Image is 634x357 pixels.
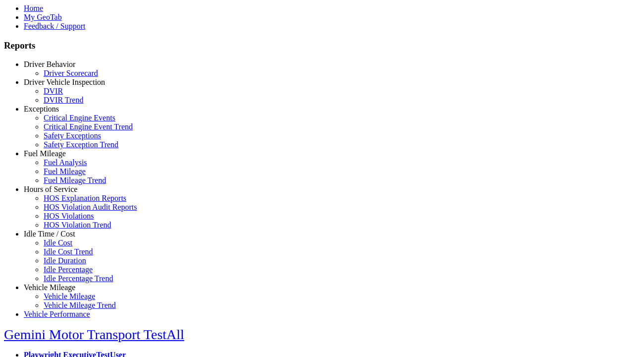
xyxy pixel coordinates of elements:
a: Critical Engine Events [44,114,115,122]
a: Fuel Mileage Trend [44,176,106,184]
a: Vehicle Mileage Trend [44,301,116,309]
h3: Reports [4,40,630,51]
a: Driver Vehicle Inspection [24,78,105,86]
a: Idle Cost Trend [44,247,93,256]
a: Hours of Service [24,185,77,193]
a: Exceptions [24,105,59,113]
a: Vehicle Mileage [24,283,75,292]
a: Safety Exceptions [44,131,101,140]
a: HOS Explanation Reports [44,194,126,202]
a: DVIR Trend [44,96,83,104]
a: HOS Violations [44,212,94,220]
a: Vehicle Performance [24,310,90,318]
a: Idle Cost [44,238,72,247]
a: Critical Engine Event Trend [44,122,133,131]
a: Gemini Motor Transport TestAll [4,327,184,342]
a: Idle Percentage Trend [44,274,113,283]
a: Fuel Mileage [44,167,86,176]
a: HOS Violation Trend [44,221,111,229]
a: Fuel Analysis [44,158,87,167]
a: Home [24,4,43,12]
a: Driver Behavior [24,60,75,68]
a: Feedback / Support [24,22,85,30]
a: Idle Duration [44,256,86,265]
a: My GeoTab [24,13,62,21]
a: HOS Violation Audit Reports [44,203,137,211]
a: Driver Scorecard [44,69,98,77]
a: Vehicle Mileage [44,292,95,300]
a: DVIR [44,87,63,95]
a: Idle Time / Cost [24,230,75,238]
a: Safety Exception Trend [44,140,118,149]
a: Idle Percentage [44,265,93,274]
a: Fuel Mileage [24,149,66,158]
